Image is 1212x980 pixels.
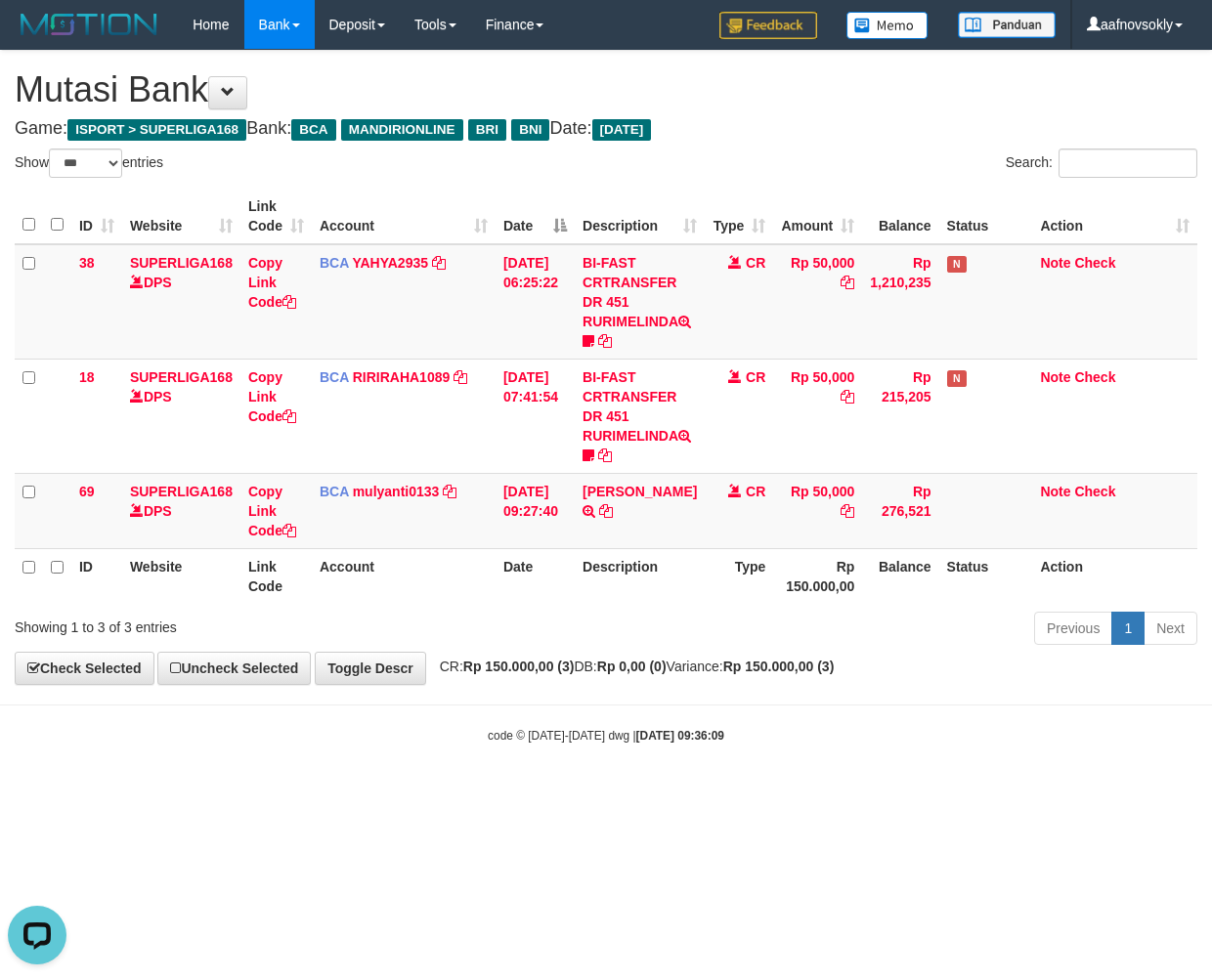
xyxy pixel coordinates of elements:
[1006,149,1197,178] label: Search:
[511,119,549,141] span: BNI
[240,548,312,604] th: Link Code
[575,189,705,244] th: Description: activate to sort column ascending
[79,369,95,385] span: 18
[496,189,575,244] th: Date: activate to sort column descending
[248,484,296,538] a: Copy Link Code
[248,369,296,424] a: Copy Link Code
[496,359,575,473] td: [DATE] 07:41:54
[468,119,506,141] span: BRI
[488,729,724,743] small: code © [DATE]-[DATE] dwg |
[130,369,233,385] a: SUPERLIGA168
[15,149,163,178] label: Show entries
[862,189,938,244] th: Balance
[1040,484,1070,499] a: Note
[1111,612,1145,645] a: 1
[463,659,575,674] strong: Rp 150.000,00 (3)
[122,359,240,473] td: DPS
[746,255,765,271] span: CR
[1074,255,1115,271] a: Check
[598,447,612,463] a: Copy BI-FAST CRTRANSFER DR 451 RURIMELINDA to clipboard
[320,255,349,271] span: BCA
[443,484,456,499] a: Copy mulyanti0133 to clipboard
[746,484,765,499] span: CR
[291,119,335,141] span: BCA
[773,548,862,604] th: Rp 150.000,00
[240,189,312,244] th: Link Code: activate to sort column ascending
[773,473,862,548] td: Rp 50,000
[15,10,163,39] img: MOTION_logo.png
[15,119,1197,139] h4: Game: Bank: Date:
[862,244,938,360] td: Rp 1,210,235
[746,369,765,385] span: CR
[15,652,154,685] a: Check Selected
[1074,369,1115,385] a: Check
[49,149,122,178] select: Showentries
[1040,369,1070,385] a: Note
[130,255,233,271] a: SUPERLIGA168
[705,189,773,244] th: Type: activate to sort column ascending
[939,189,1033,244] th: Status
[130,484,233,499] a: SUPERLIGA168
[841,389,854,405] a: Copy Rp 50,000 to clipboard
[947,256,967,273] span: Has Note
[597,659,667,674] strong: Rp 0,00 (0)
[122,473,240,548] td: DPS
[862,473,938,548] td: Rp 276,521
[122,548,240,604] th: Website
[592,119,652,141] span: [DATE]
[496,244,575,360] td: [DATE] 06:25:22
[341,119,463,141] span: MANDIRIONLINE
[1074,484,1115,499] a: Check
[575,244,705,360] td: BI-FAST CRTRANSFER DR 451 RURIMELINDA
[432,255,446,271] a: Copy YAHYA2935 to clipboard
[8,8,66,66] button: Open LiveChat chat widget
[598,333,612,349] a: Copy BI-FAST CRTRANSFER DR 451 RURIMELINDA to clipboard
[1059,149,1197,178] input: Search:
[862,548,938,604] th: Balance
[122,189,240,244] th: Website: activate to sort column ascending
[157,652,311,685] a: Uncheck Selected
[841,503,854,519] a: Copy Rp 50,000 to clipboard
[947,370,967,387] span: Has Note
[454,369,467,385] a: Copy RIRIRAHA1089 to clipboard
[320,484,349,499] span: BCA
[15,610,491,637] div: Showing 1 to 3 of 3 entries
[719,12,817,39] img: Feedback.jpg
[79,255,95,271] span: 38
[353,369,451,385] a: RIRIRAHA1089
[248,255,296,310] a: Copy Link Code
[575,548,705,604] th: Description
[1032,548,1197,604] th: Action
[71,189,122,244] th: ID: activate to sort column ascending
[583,484,697,499] a: [PERSON_NAME]
[312,548,496,604] th: Account
[846,12,929,39] img: Button%20Memo.svg
[1144,612,1197,645] a: Next
[773,189,862,244] th: Amount: activate to sort column ascending
[67,119,246,141] span: ISPORT > SUPERLIGA168
[723,659,835,674] strong: Rp 150.000,00 (3)
[773,244,862,360] td: Rp 50,000
[636,729,724,743] strong: [DATE] 09:36:09
[315,652,426,685] a: Toggle Descr
[841,275,854,290] a: Copy Rp 50,000 to clipboard
[15,70,1197,109] h1: Mutasi Bank
[71,548,122,604] th: ID
[352,255,428,271] a: YAHYA2935
[496,473,575,548] td: [DATE] 09:27:40
[773,359,862,473] td: Rp 50,000
[430,659,835,674] span: CR: DB: Variance:
[1040,255,1070,271] a: Note
[939,548,1033,604] th: Status
[705,548,773,604] th: Type
[353,484,440,499] a: mulyanti0133
[958,12,1056,38] img: panduan.png
[599,503,613,519] a: Copy MUHAMMAD SYIRODJUD to clipboard
[862,359,938,473] td: Rp 215,205
[1034,612,1112,645] a: Previous
[312,189,496,244] th: Account: activate to sort column ascending
[320,369,349,385] span: BCA
[122,244,240,360] td: DPS
[1032,189,1197,244] th: Action: activate to sort column ascending
[496,548,575,604] th: Date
